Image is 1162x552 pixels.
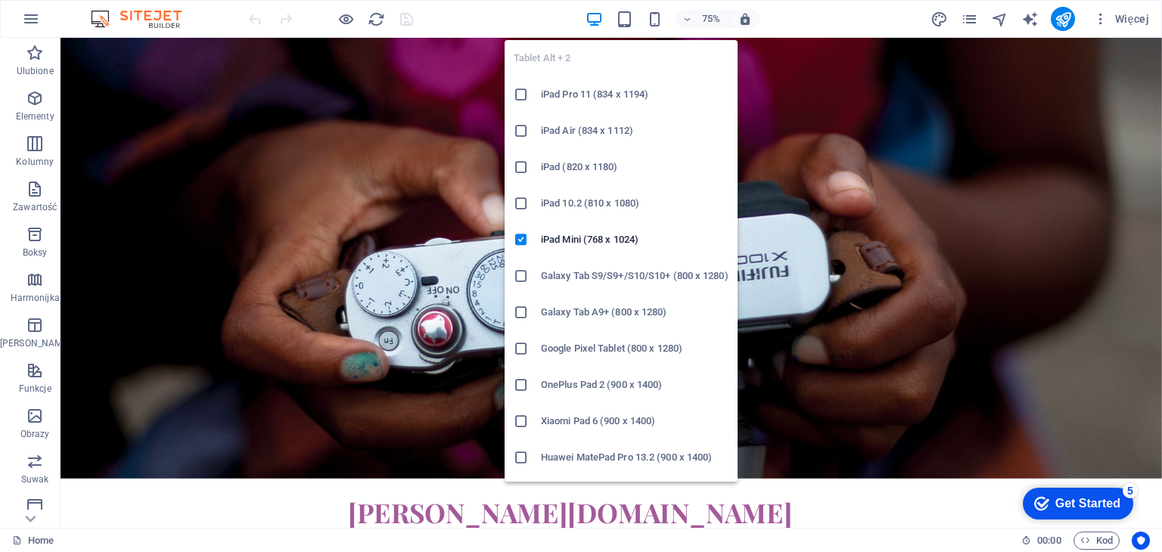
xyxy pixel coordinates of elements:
[699,10,723,28] h6: 75%
[1021,10,1039,28] button: text_generator
[541,303,729,321] h6: Galaxy Tab A9+ (800 x 1280)
[541,376,729,394] h6: OnePlus Pad 2 (900 x 1400)
[16,156,54,168] p: Kolumny
[1021,532,1061,550] h6: Czas sesji
[930,10,948,28] button: design
[990,10,1008,28] button: navigator
[541,194,729,212] h6: iPad 10.2 (810 x 1080)
[20,428,50,440] p: Obrazy
[960,10,978,28] button: pages
[1048,535,1050,546] span: :
[1087,7,1155,31] button: Więcej
[12,8,123,39] div: Get Started 5 items remaining, 0% complete
[541,122,729,140] h6: iPad Air (834 x 1112)
[738,12,752,26] i: Po zmianie rozmiaru automatycznie dostosowuje poziom powiększenia do wybranego urządzenia.
[541,158,729,176] h6: iPad (820 x 1180)
[1080,532,1113,550] span: Kod
[541,85,729,104] h6: iPad Pro 11 (834 x 1194)
[87,10,200,28] img: Editor Logo
[112,3,127,18] div: 5
[541,412,729,430] h6: Xiaomi Pad 6 (900 x 1400)
[45,17,110,30] div: Get Started
[337,10,355,28] button: Kliknij tutaj, aby wyjść z trybu podglądu i kontynuować edycję
[541,448,729,467] h6: Huawei MatePad Pro 13.2 (900 x 1400)
[676,10,730,28] button: 75%
[541,267,729,285] h6: Galaxy Tab S9/S9+/S10/S10+ (800 x 1280)
[1051,7,1075,31] button: publish
[23,247,48,259] p: Boksy
[19,383,51,395] p: Funkcje
[12,532,54,550] a: Kliknij, aby anulować zaznaczenie. Kliknij dwukrotnie, aby otworzyć Strony
[1037,532,1061,550] span: 00 00
[367,10,385,28] button: reload
[13,201,57,213] p: Zawartość
[11,292,60,304] p: Harmonijka
[541,340,729,358] h6: Google Pixel Tablet (800 x 1280)
[1093,11,1149,26] span: Więcej
[1132,532,1150,550] button: Usercentrics
[1073,532,1120,550] button: Kod
[541,231,729,249] h6: iPad Mini (768 x 1024)
[1055,11,1072,28] i: Opublikuj
[16,110,54,122] p: Elementy
[17,65,54,77] p: Ulubione
[21,473,49,485] p: Suwak
[1021,11,1039,28] i: AI Writer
